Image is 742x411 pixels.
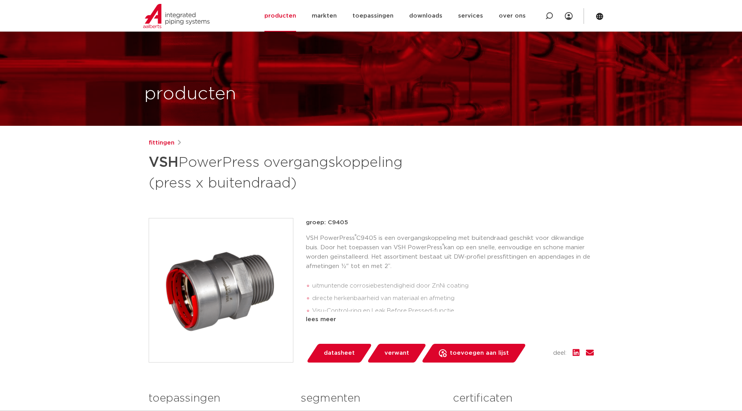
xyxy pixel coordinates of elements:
[367,344,427,363] a: verwant
[149,155,178,170] strong: VSH
[553,348,566,358] span: deel:
[324,347,355,359] span: datasheet
[149,138,174,148] a: fittingen
[149,218,293,362] img: Product Image for VSH PowerPress overgangskoppeling (press x buitendraad)
[312,292,594,305] li: directe herkenbaarheid van materiaal en afmeting
[384,347,409,359] span: verwant
[306,234,594,271] p: VSH PowerPress C9405 is een overgangskoppeling met buitendraad geschikt voor dikwandige buis. Doo...
[312,280,594,292] li: uitmuntende corrosiebestendigheid door ZnNi coating
[301,391,441,406] h3: segmenten
[149,391,289,406] h3: toepassingen
[450,347,509,359] span: toevoegen aan lijst
[149,151,442,193] h1: PowerPress overgangskoppeling (press x buitendraad)
[312,305,594,317] li: Visu-Control-ring en Leak Before Pressed-functie
[442,243,444,248] sup: ®
[306,315,594,324] div: lees meer
[355,234,356,238] sup: ®
[144,82,236,107] h1: producten
[306,218,594,227] p: groep: C9405
[453,391,593,406] h3: certificaten
[306,344,372,363] a: datasheet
